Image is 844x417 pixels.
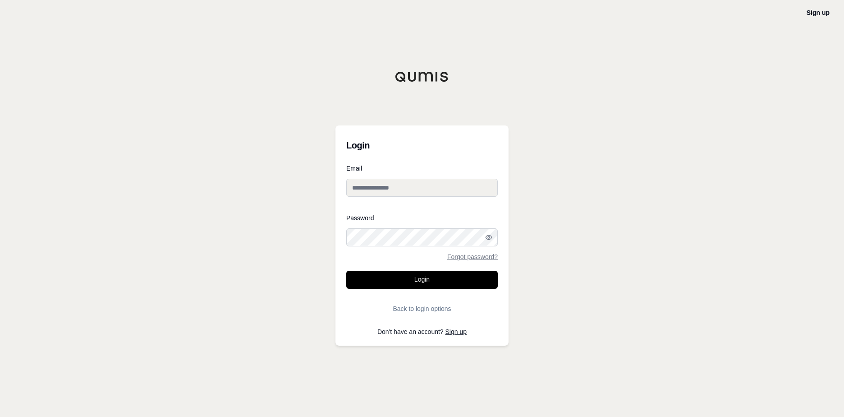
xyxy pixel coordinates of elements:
[346,165,498,171] label: Email
[346,215,498,221] label: Password
[346,300,498,318] button: Back to login options
[447,254,498,260] a: Forgot password?
[346,329,498,335] p: Don't have an account?
[346,271,498,289] button: Login
[346,136,498,154] h3: Login
[807,9,830,16] a: Sign up
[395,71,449,82] img: Qumis
[445,328,467,335] a: Sign up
